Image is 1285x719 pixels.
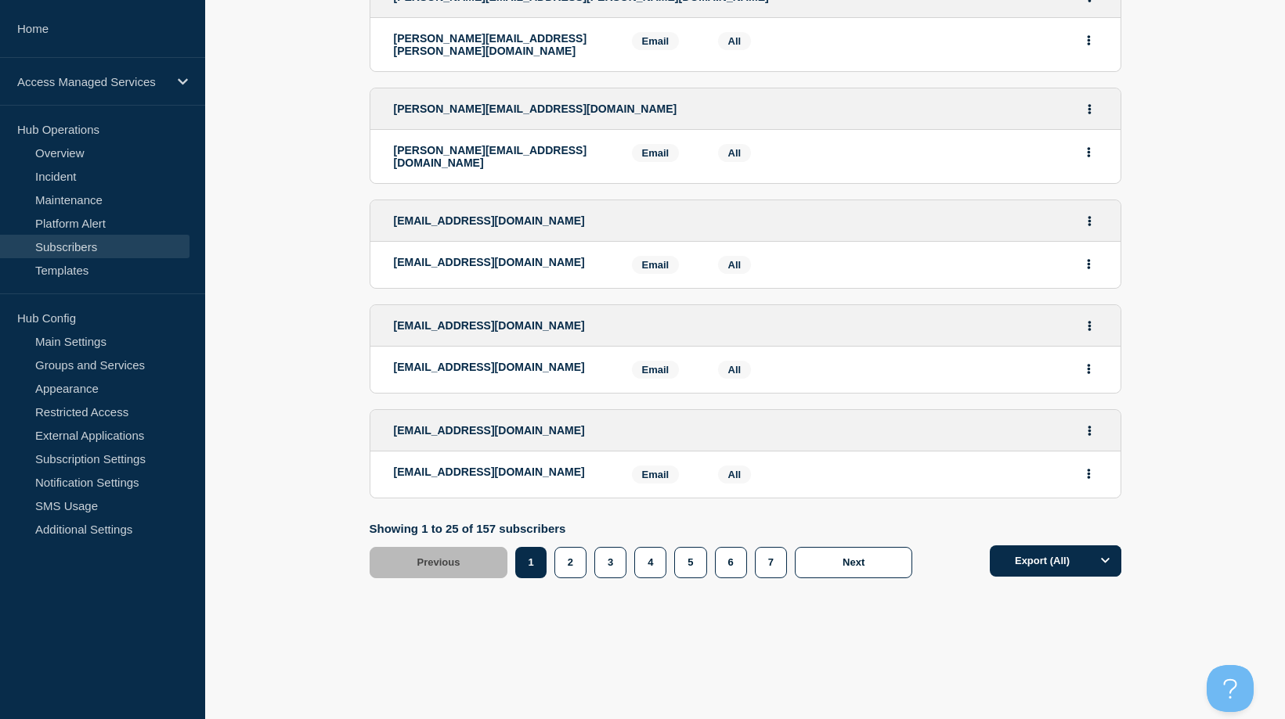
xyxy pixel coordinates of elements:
[632,144,680,162] span: Email
[990,545,1121,577] button: Export (All)
[370,522,921,535] p: Showing 1 to 25 of 157 subscribers
[1079,28,1099,52] button: Actions
[394,466,608,478] p: [EMAIL_ADDRESS][DOMAIN_NAME]
[674,547,706,578] button: 5
[843,556,864,568] span: Next
[515,547,546,578] button: 1
[1079,462,1099,486] button: Actions
[1207,665,1254,712] iframe: Help Scout Beacon - Open
[1080,209,1099,233] button: Actions
[394,214,585,227] span: [EMAIL_ADDRESS][DOMAIN_NAME]
[728,469,742,480] span: All
[1079,357,1099,381] button: Actions
[755,547,787,578] button: 7
[1080,419,1099,443] button: Actions
[632,361,680,379] span: Email
[632,32,680,50] span: Email
[417,556,460,568] span: Previous
[715,547,747,578] button: 6
[17,75,168,88] p: Access Managed Services
[728,147,742,159] span: All
[728,35,742,47] span: All
[1079,140,1099,164] button: Actions
[394,102,677,115] span: [PERSON_NAME][EMAIL_ADDRESS][DOMAIN_NAME]
[634,547,666,578] button: 4
[394,256,608,268] p: [EMAIL_ADDRESS][DOMAIN_NAME]
[632,256,680,274] span: Email
[554,547,587,578] button: 2
[594,547,626,578] button: 3
[394,424,585,437] span: [EMAIL_ADDRESS][DOMAIN_NAME]
[1080,97,1099,121] button: Actions
[394,319,585,332] span: [EMAIL_ADDRESS][DOMAIN_NAME]
[394,144,608,169] p: [PERSON_NAME][EMAIL_ADDRESS][DOMAIN_NAME]
[1079,252,1099,276] button: Actions
[728,259,742,271] span: All
[632,466,680,484] span: Email
[795,547,912,578] button: Next
[1080,314,1099,338] button: Actions
[394,32,608,57] p: [PERSON_NAME][EMAIL_ADDRESS][PERSON_NAME][DOMAIN_NAME]
[394,361,608,373] p: [EMAIL_ADDRESS][DOMAIN_NAME]
[1090,545,1121,577] button: Options
[370,547,508,578] button: Previous
[728,364,742,376] span: All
